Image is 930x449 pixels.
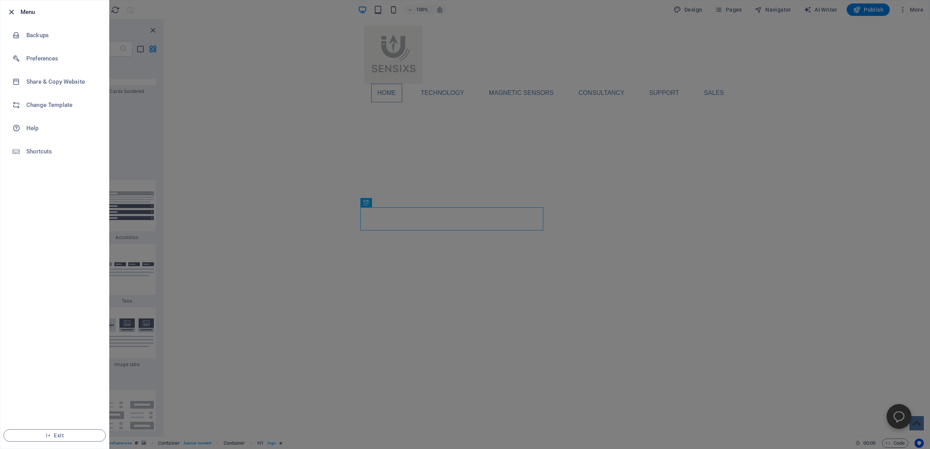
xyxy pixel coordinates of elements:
span: [DOMAIN_NAME] [200,415,327,432]
h6: Preferences [26,54,98,63]
h6: Shortcuts [26,147,98,156]
h6: Help [26,124,98,133]
a: Help [0,117,109,140]
h6: Backups [26,31,98,40]
button: Open chatbot window [722,385,747,409]
button: Exit [3,429,106,442]
h6: Menu [21,7,103,17]
h6: Share & Copy Website [26,77,98,86]
h6: Change Template [26,100,98,110]
span: Exit [10,432,99,439]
